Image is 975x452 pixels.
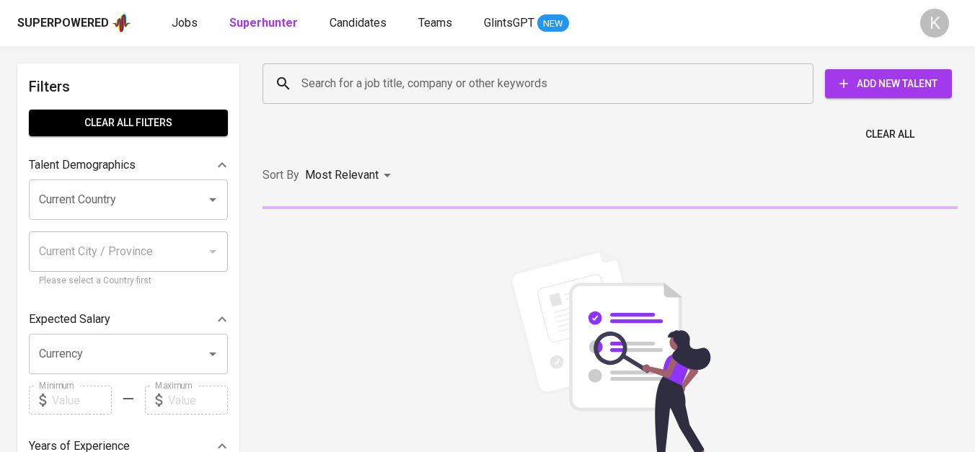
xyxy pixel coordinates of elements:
p: Please select a Country first [39,274,218,288]
p: Most Relevant [305,167,379,184]
p: Talent Demographics [29,156,136,174]
button: Clear All [860,121,920,148]
span: Candidates [330,16,387,30]
p: Sort By [262,167,299,184]
button: Open [203,190,223,210]
h6: Filters [29,75,228,98]
span: Clear All [865,125,914,143]
input: Value [168,386,228,415]
button: Open [203,344,223,364]
a: Superhunter [229,14,301,32]
div: K [920,9,949,37]
a: Superpoweredapp logo [17,12,131,34]
a: Jobs [172,14,200,32]
span: Teams [418,16,452,30]
div: Superpowered [17,15,109,32]
span: Clear All filters [40,114,216,132]
div: Most Relevant [305,162,396,189]
div: Expected Salary [29,305,228,334]
img: app logo [112,12,131,34]
a: GlintsGPT NEW [484,14,569,32]
div: Talent Demographics [29,151,228,180]
b: Superhunter [229,16,298,30]
button: Clear All filters [29,110,228,136]
a: Teams [418,14,455,32]
span: Add New Talent [837,75,940,93]
span: GlintsGPT [484,16,534,30]
button: Add New Talent [825,69,952,98]
span: NEW [537,17,569,31]
input: Value [52,386,112,415]
p: Expected Salary [29,311,110,328]
a: Candidates [330,14,389,32]
span: Jobs [172,16,198,30]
